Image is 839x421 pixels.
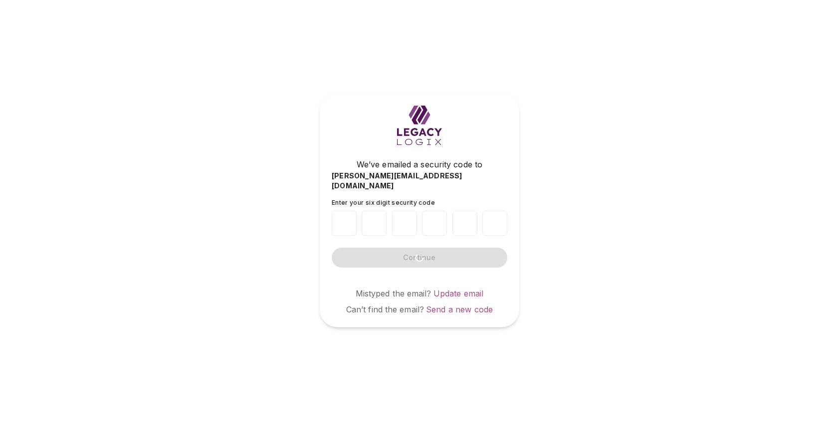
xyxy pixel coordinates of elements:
span: [PERSON_NAME][EMAIL_ADDRESS][DOMAIN_NAME] [332,171,507,191]
span: We’ve emailed a security code to [357,158,482,170]
span: Can’t find the email? [346,304,424,314]
span: Mistyped the email? [356,288,431,298]
a: Send a new code [426,304,493,314]
span: Enter your six digit security code [332,199,435,206]
a: Update email [433,288,484,298]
